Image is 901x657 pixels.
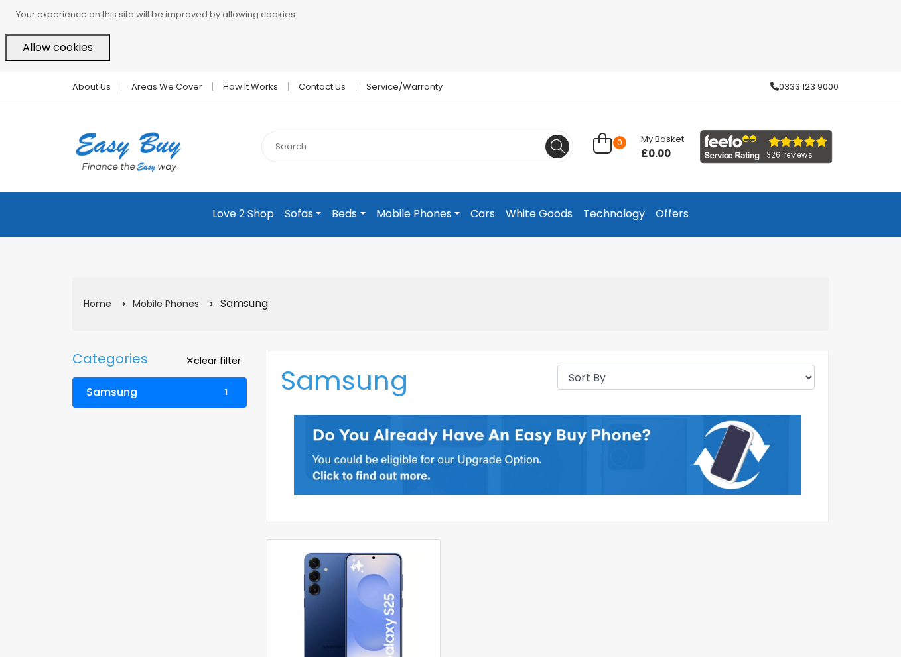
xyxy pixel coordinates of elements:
[593,140,684,155] a: 0 My Basket £0.00
[5,34,110,61] button: Allow cookies
[465,202,500,226] a: Cars
[281,365,538,396] h1: Samsung
[62,115,194,189] img: Easy Buy
[760,82,839,91] a: 0333 123 9000
[641,147,684,160] span: £0.00
[279,202,326,226] a: Sofas
[356,82,443,91] a: Service/Warranty
[371,202,465,226] a: Mobile Phones
[16,5,896,24] p: Your experience on this site will be improved by allowing cookies.
[613,136,626,149] span: 0
[121,82,213,91] a: Areas we cover
[220,387,232,398] span: 1
[261,131,573,162] input: Search
[213,82,289,91] a: How it works
[86,386,137,399] b: Samsung
[72,377,247,408] a: Samsung 1
[650,202,694,226] a: Offers
[204,294,269,314] li: Samsung
[641,133,684,145] span: My Basket
[326,202,370,226] a: Beds
[289,82,356,91] a: Contact Us
[72,351,148,367] p: Categories
[207,202,279,226] a: Love 2 Shop
[133,297,199,310] a: Mobile Phones
[700,130,833,164] img: feefo_logo
[180,351,247,371] a: clear filter
[62,82,121,91] a: About Us
[500,202,578,226] a: White Goods
[578,202,650,226] a: Technology
[84,297,111,310] a: Home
